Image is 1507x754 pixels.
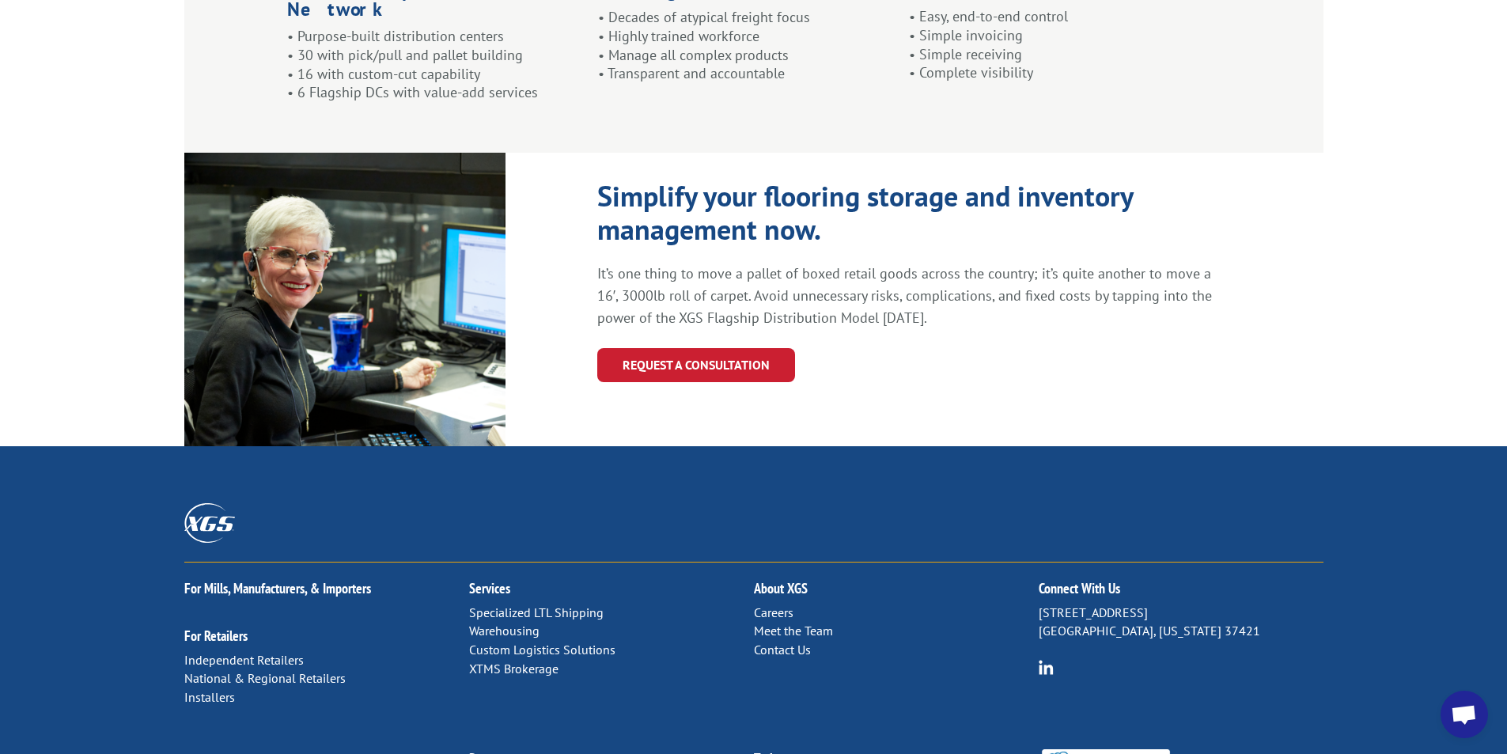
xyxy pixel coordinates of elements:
a: Services [469,579,510,597]
h2: Connect With Us [1039,582,1323,604]
a: About XGS [754,579,808,597]
a: Contact Us [754,642,811,657]
a: Custom Logistics Solutions [469,642,615,657]
a: Specialized LTL Shipping [469,604,604,620]
a: National & Regional Retailers [184,670,346,686]
p: [STREET_ADDRESS] [GEOGRAPHIC_DATA], [US_STATE] 37421 [1039,604,1323,642]
a: For Mills, Manufacturers, & Importers [184,579,371,597]
a: XTMS Brokerage [469,661,558,676]
h1: Simplify your flooring storage and inventory management now. [597,180,1135,254]
img: group-6 [1039,660,1054,675]
p: • Purpose-built distribution centers • 30 with pick/pull and pallet building • 16 with custom-cut... [287,27,586,102]
a: Warehousing [469,623,540,638]
img: XGS_Expert_Consultant [184,153,505,446]
a: Independent Retailers [184,652,304,668]
p: • Easy, end-to-end control • Simple invoicing • Simple receiving • Complete visibility [909,7,1220,82]
a: Installers [184,689,235,705]
p: • Decades of atypical freight focus • Highly trained workforce • Manage all complex products • Tr... [598,8,897,83]
img: XGS_Logos_ALL_2024_All_White [184,503,235,542]
p: It’s one thing to move a pallet of boxed retail goods across the country; it’s quite another to m... [597,263,1223,329]
a: For Retailers [184,627,248,645]
div: Open chat [1441,691,1488,738]
a: REQUEST A CONSULTATION [597,348,795,382]
a: Meet the Team [754,623,833,638]
a: Careers [754,604,793,620]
